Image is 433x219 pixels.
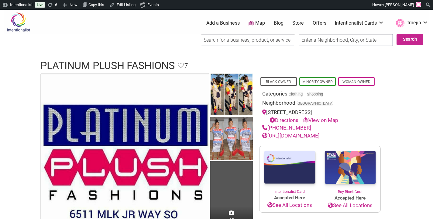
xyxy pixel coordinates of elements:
[259,146,320,189] img: Intentionalist Card
[259,194,320,201] span: Accepted Here
[262,109,378,124] div: [STREET_ADDRESS]
[40,58,175,73] h1: Platinum Plush Fashions
[262,90,378,99] div: Categories:
[397,34,423,45] button: Search
[270,117,298,123] a: Directions
[302,80,333,84] a: Minority-Owned
[335,20,384,26] a: Intentionalist Cards
[184,61,188,70] span: 7
[249,20,265,27] a: Map
[259,146,320,194] a: Intentionalist Card
[274,20,284,26] a: Blog
[313,20,326,26] a: Offers
[320,195,380,202] span: Accepted Here
[178,62,184,68] i: Favorite
[292,20,304,26] a: Store
[262,125,311,131] a: [PHONE_NUMBER]
[206,20,240,26] a: Add a Business
[259,201,320,209] a: See All Locations
[299,34,393,46] input: Enter a Neighborhood, City, or State
[35,2,45,8] a: Live
[393,18,428,29] a: tmejia
[4,12,33,32] img: Intentionalist
[201,34,295,46] input: Search for a business, product, or service
[262,133,320,139] a: [URL][DOMAIN_NAME]
[262,99,378,109] div: Neighborhood:
[303,117,338,123] a: View on Map
[385,2,414,7] span: [PERSON_NAME]
[342,80,370,84] a: Woman-Owned
[297,102,333,106] span: [GEOGRAPHIC_DATA]
[307,92,323,96] a: Shopping
[320,202,380,210] a: See All Locations
[320,146,380,195] a: Buy Black Card
[289,92,303,96] a: Clothing
[320,146,380,189] img: Buy Black Card
[266,80,291,84] a: Black-Owned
